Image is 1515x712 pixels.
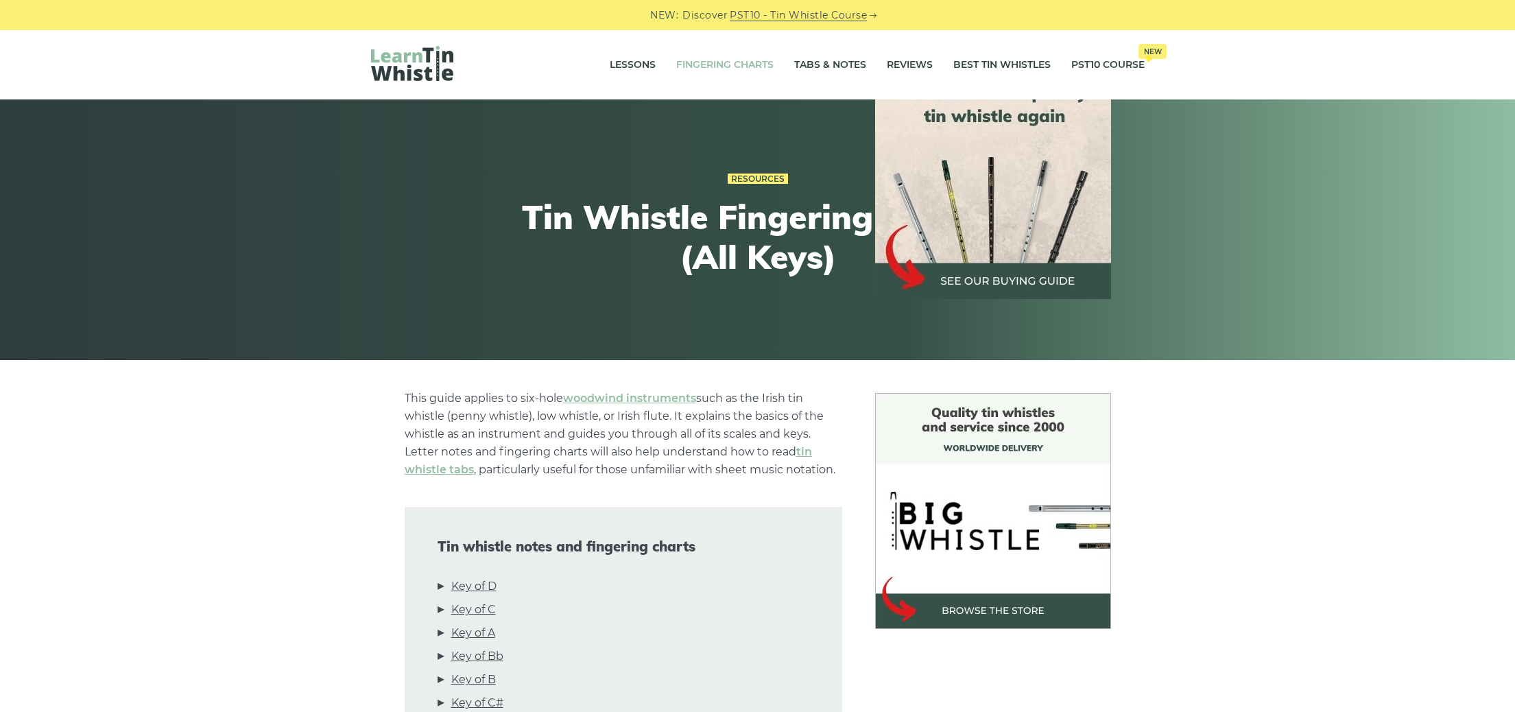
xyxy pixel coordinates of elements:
a: Lessons [610,48,656,82]
img: BigWhistle Tin Whistle Store [875,393,1111,629]
a: Reviews [887,48,933,82]
a: Key of B [451,671,496,689]
p: This guide applies to six-hole such as the Irish tin whistle (penny whistle), low whistle, or Iri... [405,390,842,479]
a: woodwind instruments [563,392,696,405]
img: LearnTinWhistle.com [371,46,453,81]
a: Fingering Charts [676,48,774,82]
a: Tabs & Notes [794,48,866,82]
a: Key of C [451,601,496,619]
a: Key of D [451,578,497,595]
a: Key of A [451,624,495,642]
h1: Tin Whistle Fingering Charts (All Keys) [505,198,1010,276]
span: New [1138,44,1167,59]
a: Key of Bb [451,648,503,665]
a: Key of C# [451,694,503,712]
span: Tin whistle notes and fingering charts [438,538,809,555]
a: Resources [728,174,788,185]
a: PST10 CourseNew [1071,48,1145,82]
img: tin whistle buying guide [875,63,1111,299]
a: Best Tin Whistles [953,48,1051,82]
